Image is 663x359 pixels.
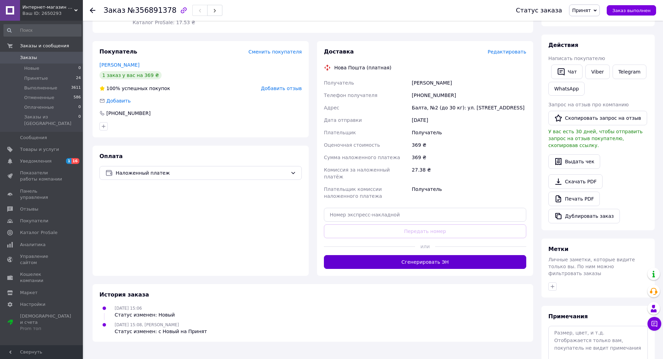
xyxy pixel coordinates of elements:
span: 3611 [71,85,81,91]
span: Добавить [106,98,131,104]
span: №356891378 [127,6,176,14]
span: 100% [106,86,120,91]
span: или [415,243,435,250]
span: Сообщения [20,135,47,141]
button: Чат [551,65,583,79]
span: Панель управления [20,188,64,201]
span: Добавить отзыв [261,86,302,91]
span: Личные заметки, которые видите только вы. По ним можно фильтровать заказы [548,257,635,276]
a: [PERSON_NAME] [99,62,140,68]
div: Prom топ [20,326,71,332]
span: Заказы из [GEOGRAPHIC_DATA] [24,114,78,126]
span: Интернет-магазин "inKin" [22,4,74,10]
div: Статус изменен: с Новый на Принят [115,328,207,335]
span: Настройки [20,301,45,308]
a: Скачать PDF [548,174,603,189]
span: Редактировать [488,49,526,55]
span: Действия [548,42,578,48]
span: Каталог ProSale: 17.53 ₴ [133,20,195,25]
span: У вас есть 30 дней, чтобы отправить запрос на отзыв покупателю, скопировав ссылку. [548,129,643,148]
span: Написать покупателю [548,56,605,61]
button: Заказ выполнен [607,5,656,16]
div: [PERSON_NAME] [411,77,528,89]
a: Viber [585,65,609,79]
span: Дата отправки [324,117,362,123]
span: Уведомления [20,158,51,164]
div: [PHONE_NUMBER] [106,110,151,117]
button: Дублировать заказ [548,209,620,223]
span: Товары и услуги [20,146,59,153]
span: Выполненные [24,85,57,91]
span: Принятые [24,75,48,81]
span: Оплата [99,153,123,159]
div: Получатель [411,183,528,202]
span: 0 [78,114,81,126]
span: Наложенный платеж [116,169,288,177]
a: WhatsApp [548,82,585,96]
span: Получатель [324,80,354,86]
span: Маркет [20,290,38,296]
div: Статус заказа [516,7,562,14]
span: 1 [66,158,71,164]
span: История заказа [99,291,149,298]
span: Сменить покупателя [249,49,302,55]
a: Печать PDF [548,192,600,206]
span: Телефон получателя [324,93,377,98]
span: 24 [76,75,81,81]
div: Нова Пошта (платная) [333,64,393,71]
div: [PHONE_NUMBER] [411,89,528,101]
span: 0 [78,65,81,71]
div: [DATE] [411,114,528,126]
span: Оценочная стоимость [324,142,380,148]
span: Оплаченные [24,104,54,110]
span: Запрос на отзыв про компанию [548,102,629,107]
span: Адрес [324,105,339,110]
div: 369 ₴ [411,139,528,151]
span: 0 [78,104,81,110]
span: Заказ [104,6,125,14]
span: Показатели работы компании [20,170,64,182]
span: 586 [74,95,81,101]
span: Принят [572,8,591,13]
span: Каталог ProSale [20,230,57,236]
div: 1 заказ у вас на 369 ₴ [99,71,162,79]
span: Плательщик [324,130,356,135]
button: Сгенерировать ЭН [324,255,526,269]
span: Сумма наложенного платежа [324,155,400,160]
span: Управление сайтом [20,253,64,266]
span: Кошелек компании [20,271,64,284]
div: Вернуться назад [90,7,95,14]
span: Примечания [548,313,588,320]
input: Номер экспресс-накладной [324,208,526,222]
div: 369 ₴ [411,151,528,164]
span: Доставка [324,48,354,55]
span: Отзывы [20,206,38,212]
a: Telegram [613,65,646,79]
span: 16 [71,158,79,164]
button: Скопировать запрос на отзыв [548,111,647,125]
span: Аналитика [20,242,46,248]
span: Метки [548,246,568,252]
div: 27.38 ₴ [411,164,528,183]
div: Статус изменен: Новый [115,311,175,318]
div: успешных покупок [99,85,170,92]
span: [DATE] 15:08, [PERSON_NAME] [115,322,179,327]
div: Ваш ID: 2650293 [22,10,83,17]
span: [DEMOGRAPHIC_DATA] и счета [20,313,71,332]
span: Отмененные [24,95,54,101]
button: Выдать чек [548,154,600,169]
button: Чат с покупателем [647,317,661,331]
span: Плательщик комиссии наложенного платежа [324,186,382,199]
div: Балта, №2 (до 30 кг): ул. [STREET_ADDRESS] [411,101,528,114]
span: Заказы и сообщения [20,43,69,49]
span: Заказы [20,55,37,61]
span: Покупатели [20,218,48,224]
span: Новые [24,65,39,71]
span: [DATE] 15:06 [115,306,142,311]
span: Комиссия за наложенный платёж [324,167,390,179]
span: Покупатель [99,48,137,55]
div: Получатель [411,126,528,139]
input: Поиск [3,24,81,37]
span: Заказ выполнен [612,8,651,13]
